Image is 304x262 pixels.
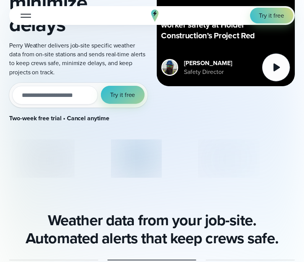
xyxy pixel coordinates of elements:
img: Merco Chantres Headshot [163,60,177,75]
div: [PERSON_NAME] [184,59,232,67]
p: Perry Weather delivers job-site specific weather data from on-site stations and sends real-time a... [9,41,148,76]
img: DPR-Construction.svg [198,139,259,178]
a: Try it free [250,8,293,23]
div: slideshow [9,139,295,182]
strong: Two-week free trial • Cancel anytime [9,114,109,123]
button: Try it free [101,86,144,104]
h2: Weather data from your job-site. Automated alerts that keep crews safe. [26,211,278,247]
div: Safety Director [184,67,232,76]
div: 2 of 8 [111,139,161,178]
span: Try it free [110,90,135,99]
img: Holder.svg [111,139,161,178]
div: 3 of 8 [198,139,259,178]
span: Try it free [259,11,284,20]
